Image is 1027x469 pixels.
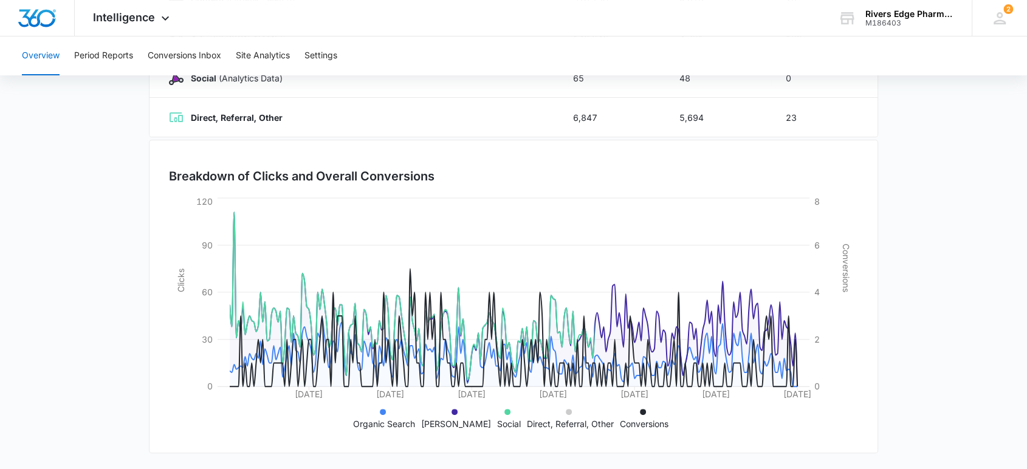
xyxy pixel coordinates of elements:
td: 65 [558,58,665,98]
button: Conversions Inbox [148,36,221,75]
tspan: 120 [196,196,213,206]
p: Conversions [620,417,668,430]
tspan: 8 [814,196,820,206]
button: Overview [22,36,60,75]
tspan: [DATE] [376,389,404,399]
tspan: [DATE] [620,389,648,399]
span: 2 [1003,4,1013,14]
tspan: [DATE] [783,389,811,399]
strong: Direct, Referral, Other [191,112,283,123]
tspan: 0 [814,381,820,391]
span: Intelligence [93,11,155,24]
td: 0 [771,58,878,98]
tspan: [DATE] [702,389,730,399]
tspan: 90 [202,239,213,250]
td: 48 [665,58,771,98]
tspan: 0 [207,381,213,391]
tspan: 4 [814,287,820,297]
td: 23 [771,98,878,137]
p: Organic Search [353,417,415,430]
td: 5,694 [665,98,771,137]
button: Site Analytics [236,36,290,75]
div: account name [865,9,954,19]
img: Social [169,70,184,85]
p: Direct, Referral, Other [527,417,614,430]
p: [PERSON_NAME] [421,417,491,430]
div: notifications count [1003,4,1013,14]
tspan: Clicks [176,269,186,292]
tspan: 6 [814,239,820,250]
tspan: 2 [814,334,820,344]
p: (Analytics Data) [184,72,283,84]
td: 6,847 [558,98,665,137]
h3: Breakdown of Clicks and Overall Conversions [169,167,434,185]
button: Period Reports [74,36,133,75]
p: Social [497,417,521,430]
tspan: [DATE] [458,389,486,399]
tspan: [DATE] [539,389,567,399]
tspan: 60 [202,287,213,297]
div: account id [865,19,954,27]
tspan: Conversions [841,244,851,292]
strong: Social [191,73,216,83]
tspan: [DATE] [295,389,323,399]
tspan: 30 [202,334,213,344]
button: Settings [304,36,337,75]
